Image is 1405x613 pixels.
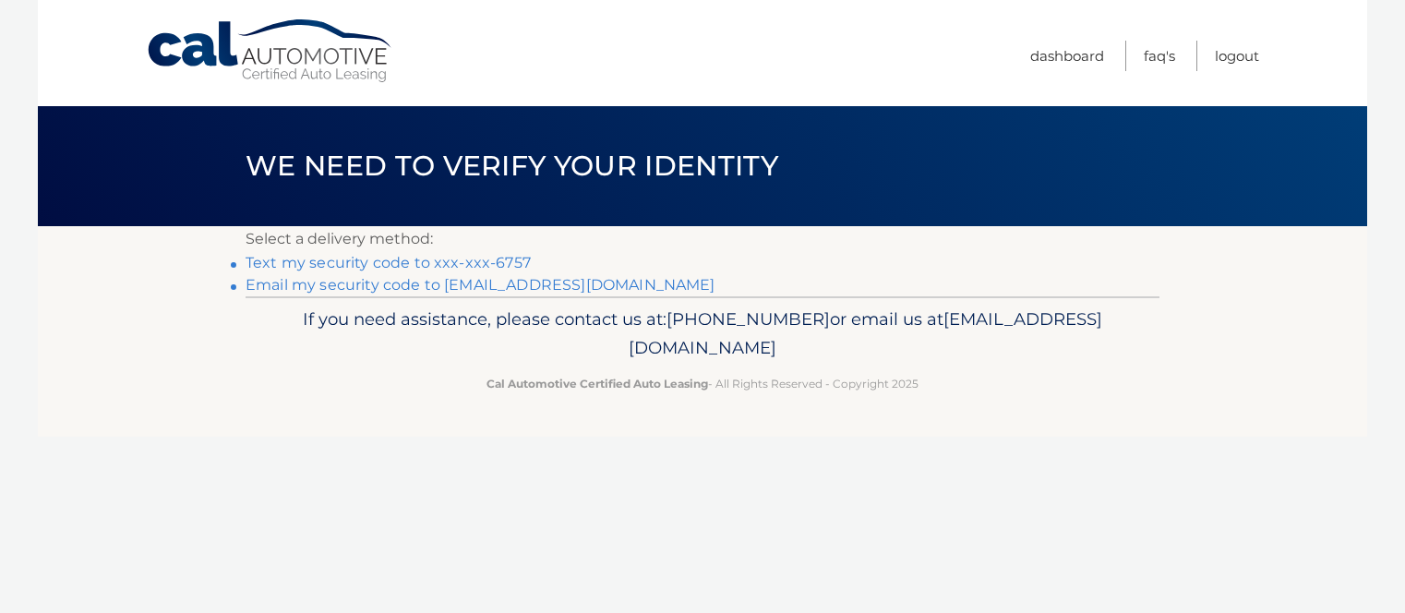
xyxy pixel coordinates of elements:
a: Logout [1215,41,1259,71]
span: We need to verify your identity [246,149,778,183]
p: - All Rights Reserved - Copyright 2025 [258,374,1147,393]
strong: Cal Automotive Certified Auto Leasing [486,377,708,391]
a: Email my security code to [EMAIL_ADDRESS][DOMAIN_NAME] [246,276,715,294]
a: FAQ's [1144,41,1175,71]
span: [PHONE_NUMBER] [666,308,830,330]
a: Text my security code to xxx-xxx-6757 [246,254,531,271]
p: If you need assistance, please contact us at: or email us at [258,305,1147,364]
a: Cal Automotive [146,18,395,84]
p: Select a delivery method: [246,226,1159,252]
a: Dashboard [1030,41,1104,71]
